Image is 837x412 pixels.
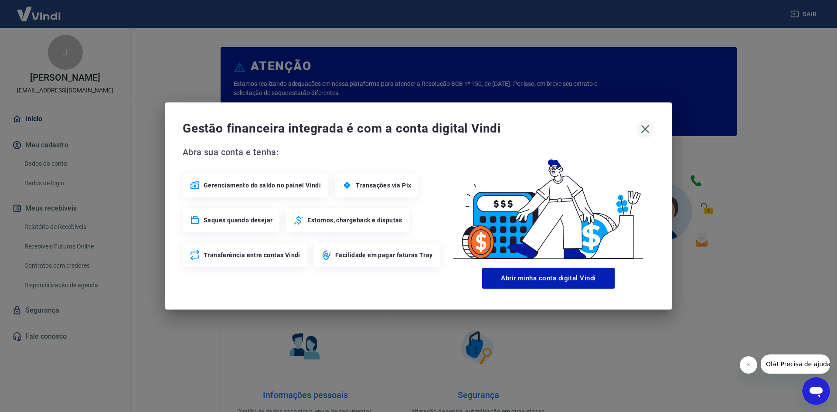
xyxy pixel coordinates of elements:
[442,145,654,264] img: Good Billing
[204,216,272,225] span: Saques quando desejar
[761,354,830,374] iframe: Mensagem da empresa
[307,216,402,225] span: Estornos, chargeback e disputas
[802,377,830,405] iframe: Botão para abrir a janela de mensagens
[482,268,615,289] button: Abrir minha conta digital Vindi
[356,181,411,190] span: Transações via Pix
[740,356,757,374] iframe: Fechar mensagem
[204,181,321,190] span: Gerenciamento do saldo no painel Vindi
[183,145,442,159] span: Abra sua conta e tenha:
[183,120,636,137] span: Gestão financeira integrada é com a conta digital Vindi
[204,251,300,259] span: Transferência entre contas Vindi
[335,251,433,259] span: Facilidade em pagar faturas Tray
[5,6,73,13] span: Olá! Precisa de ajuda?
